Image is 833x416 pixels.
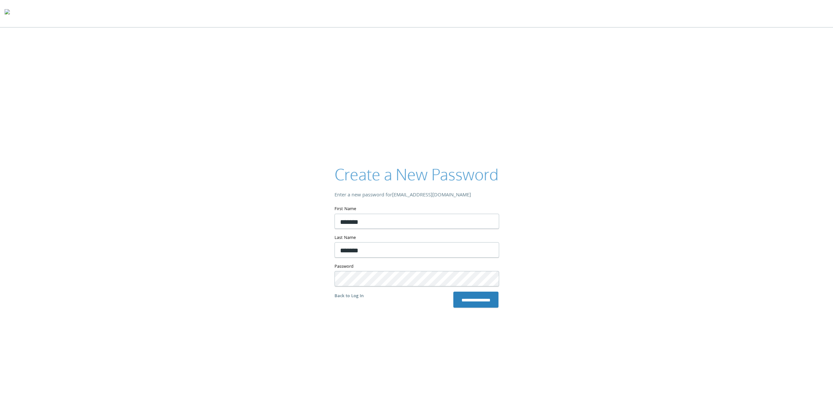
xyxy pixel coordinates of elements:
h2: Create a New Password [335,163,498,185]
a: Back to Log In [335,293,364,300]
label: Last Name [335,234,498,242]
label: First Name [335,205,498,213]
div: Enter a new password for [EMAIL_ADDRESS][DOMAIN_NAME] [335,191,498,200]
img: todyl-logo-dark.svg [5,7,10,20]
label: Password [335,263,498,271]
